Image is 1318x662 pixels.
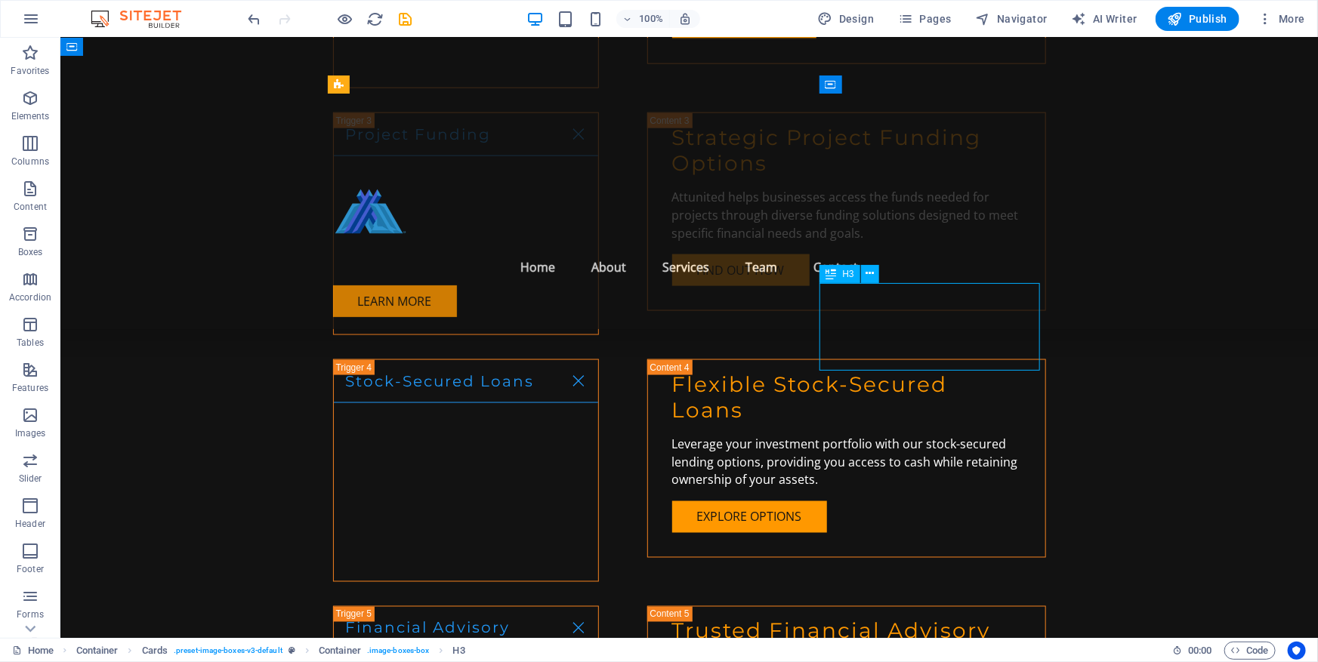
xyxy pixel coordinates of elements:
[11,65,49,77] p: Favorites
[1072,11,1137,26] span: AI Writer
[11,155,49,168] p: Columns
[174,642,282,660] span: . preset-image-boxes-v3-default
[367,642,430,660] span: . image-boxes-box
[17,608,44,620] p: Forms
[397,10,415,28] button: save
[976,11,1048,26] span: Navigator
[14,201,47,213] p: Content
[397,11,415,28] i: Save (Ctrl+S)
[319,642,361,660] span: Click to select. Double-click to edit
[842,269,853,279] span: H3
[1188,642,1212,660] span: 00 00
[18,246,43,258] p: Boxes
[818,11,875,26] span: Design
[892,7,957,31] button: Pages
[15,427,46,439] p: Images
[1199,645,1201,656] span: :
[898,11,951,26] span: Pages
[12,642,54,660] a: Click to cancel selection. Double-click to open Pages
[1066,7,1144,31] button: AI Writer
[142,642,168,660] span: Click to select. Double-click to edit
[812,7,881,31] button: Design
[812,7,881,31] div: Design (Ctrl+Alt+Y)
[76,642,465,660] nav: breadcrumb
[11,110,50,122] p: Elements
[1288,642,1306,660] button: Usercentrics
[367,11,384,28] i: Reload page
[76,642,119,660] span: Click to select. Double-click to edit
[616,10,670,28] button: 100%
[17,563,44,575] p: Footer
[1258,11,1305,26] span: More
[19,473,42,485] p: Slider
[639,10,663,28] h6: 100%
[1156,7,1239,31] button: Publish
[1252,7,1311,31] button: More
[366,10,384,28] button: reload
[678,12,692,26] i: On resize automatically adjust zoom level to fit chosen device.
[1172,642,1212,660] h6: Session time
[12,382,48,394] p: Features
[453,642,465,660] span: Click to select. Double-click to edit
[1168,11,1227,26] span: Publish
[87,10,200,28] img: Editor Logo
[970,7,1054,31] button: Navigator
[1231,642,1269,660] span: Code
[246,11,264,28] i: Undo: Edit headline (Ctrl+Z)
[289,646,295,654] i: This element is a customizable preset
[336,10,354,28] button: Click here to leave preview mode and continue editing
[1224,642,1276,660] button: Code
[245,10,264,28] button: undo
[15,518,45,530] p: Header
[9,291,51,303] p: Accordion
[17,337,44,349] p: Tables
